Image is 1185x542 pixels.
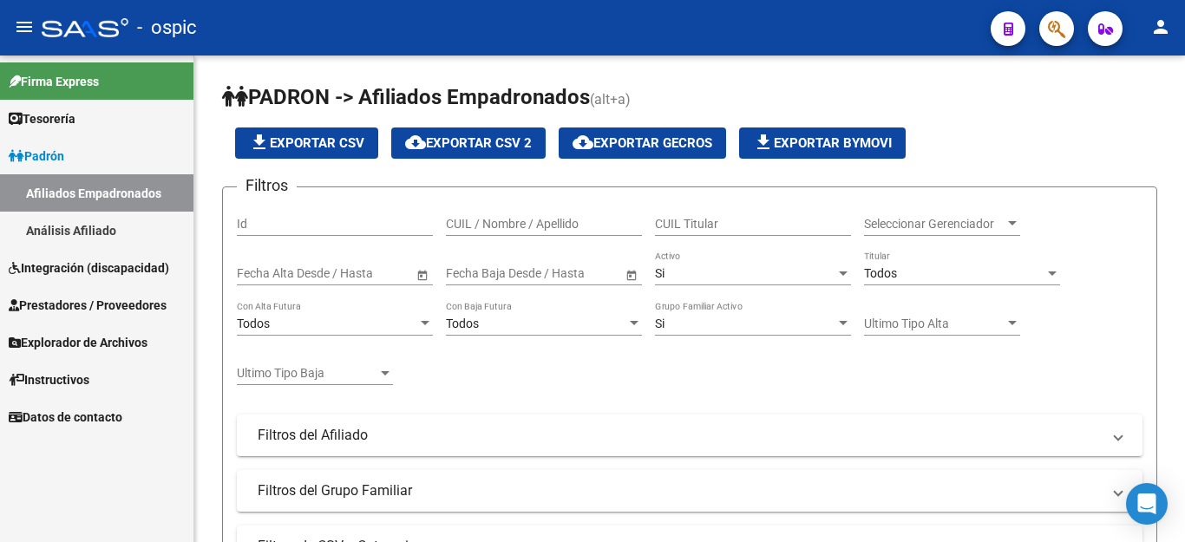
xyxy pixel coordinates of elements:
[9,147,64,166] span: Padrón
[573,135,712,151] span: Exportar GECROS
[864,317,1005,331] span: Ultimo Tipo Alta
[237,366,377,381] span: Ultimo Tipo Baja
[753,132,774,153] mat-icon: file_download
[622,265,640,284] button: Open calendar
[237,173,297,198] h3: Filtros
[655,317,665,330] span: Si
[258,481,1101,500] mat-panel-title: Filtros del Grupo Familiar
[514,266,599,281] input: End date
[391,127,546,159] button: Exportar CSV 2
[405,135,532,151] span: Exportar CSV 2
[405,132,426,153] mat-icon: cloud_download
[249,135,364,151] span: Exportar CSV
[446,266,500,281] input: Start date
[753,135,892,151] span: Exportar Bymovi
[9,109,75,128] span: Tesorería
[237,415,1142,456] mat-expansion-panel-header: Filtros del Afiliado
[14,16,35,37] mat-icon: menu
[9,258,169,278] span: Integración (discapacidad)
[446,317,479,330] span: Todos
[237,266,291,281] input: Start date
[864,217,1005,232] span: Seleccionar Gerenciador
[235,127,378,159] button: Exportar CSV
[258,426,1101,445] mat-panel-title: Filtros del Afiliado
[249,132,270,153] mat-icon: file_download
[9,408,122,427] span: Datos de contacto
[9,296,167,315] span: Prestadores / Proveedores
[590,91,631,108] span: (alt+a)
[413,265,431,284] button: Open calendar
[237,470,1142,512] mat-expansion-panel-header: Filtros del Grupo Familiar
[1126,483,1168,525] div: Open Intercom Messenger
[137,9,197,47] span: - ospic
[237,317,270,330] span: Todos
[222,85,590,109] span: PADRON -> Afiliados Empadronados
[573,132,593,153] mat-icon: cloud_download
[305,266,390,281] input: End date
[9,370,89,389] span: Instructivos
[739,127,906,159] button: Exportar Bymovi
[864,266,897,280] span: Todos
[9,333,147,352] span: Explorador de Archivos
[655,266,665,280] span: Si
[9,72,99,91] span: Firma Express
[1150,16,1171,37] mat-icon: person
[559,127,726,159] button: Exportar GECROS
